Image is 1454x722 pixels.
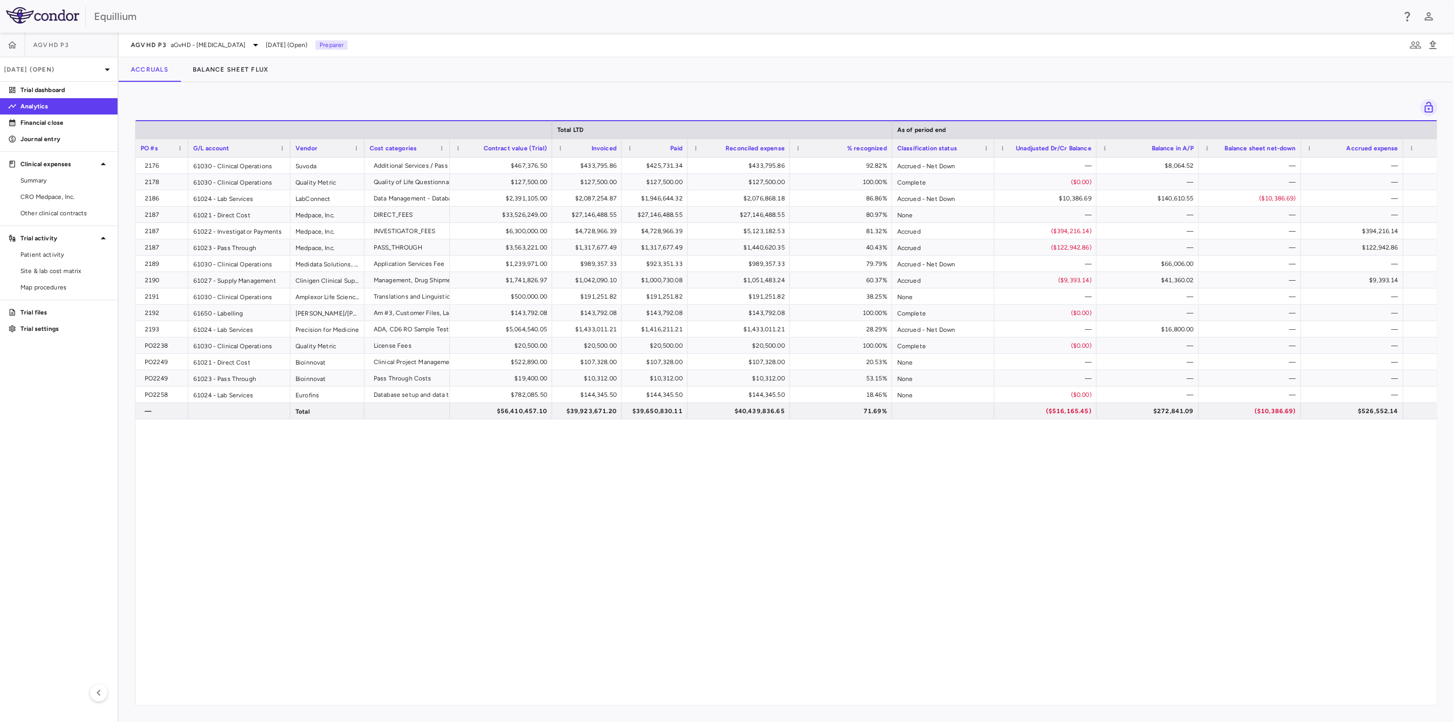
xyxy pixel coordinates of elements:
div: 92.82% [799,157,887,174]
div: $1,317,677.49 [561,239,617,256]
span: Cost categories [370,145,417,152]
div: 40.43% [799,239,887,256]
div: $433,795.86 [561,157,617,174]
div: $1,317,677.49 [631,239,683,256]
span: Total LTD [557,126,583,133]
div: $10,386.69 [1004,190,1092,207]
div: PO2249 [145,354,183,370]
span: Balance in A/P [1152,145,1194,152]
div: PO2238 [145,337,183,354]
div: $127,500.00 [697,174,785,190]
p: [DATE] (Open) [4,65,101,74]
div: 61024 - Lab Services [188,321,290,337]
div: $3,563,221.00 [459,239,547,256]
p: Clinical expenses [20,160,97,169]
div: — [1310,370,1398,387]
div: 61030 - Clinical Operations [188,337,290,353]
div: $1,042,090.10 [561,272,617,288]
div: — [1106,174,1194,190]
div: ($10,386.69) [1208,403,1296,419]
div: Complete [892,305,994,321]
span: Vendor [296,145,317,152]
div: None [892,370,994,386]
div: None [892,387,994,402]
div: Additional Services / Pass Through Costs, Amendment, IRT Maintenance, IRT Setup [374,157,614,174]
div: — [1208,207,1296,223]
div: $10,312.00 [631,370,683,387]
div: 38.25% [799,288,887,305]
div: $140,610.55 [1106,190,1194,207]
div: Pass Through Costs [374,370,445,387]
div: 61027 - Supply Management [188,272,290,288]
div: Am #3, Customer Files, Labeling, Regulatory Consultaion, Translations [374,305,576,321]
div: 2187 [145,207,183,223]
div: $191,251.82 [561,288,617,305]
span: Patient activity [20,250,109,259]
div: — [1310,157,1398,174]
div: — [1208,337,1296,354]
div: $782,085.50 [459,387,547,403]
div: — [1310,288,1398,305]
div: $33,526,249.00 [459,207,547,223]
div: $122,942.86 [1310,239,1398,256]
div: None [892,288,994,304]
div: Application Services Fee [374,256,445,272]
span: Accrued expense [1347,145,1398,152]
span: Contract value (Trial) [484,145,547,152]
div: 2178 [145,174,183,190]
div: $2,087,254.87 [561,190,617,207]
div: — [1004,157,1092,174]
div: Eurofins [290,387,365,402]
div: $9,393.14 [1310,272,1398,288]
div: 2189 [145,256,183,272]
div: $56,410,457.10 [459,403,547,419]
div: — [1208,288,1296,305]
div: 100.00% [799,174,887,190]
div: $27,146,488.55 [697,207,785,223]
div: $127,500.00 [631,174,683,190]
div: $144,345.50 [697,387,785,403]
div: — [1208,354,1296,370]
div: Accrued [892,223,994,239]
span: % recognized [847,145,887,152]
div: Amplexor Life Sciences [290,288,365,304]
div: Data Management - Database Setup, Data Management - Reporting, Fees for additional sites, Project... [374,190,1443,207]
div: 2187 [145,223,183,239]
div: — [1106,305,1194,321]
div: 60.37% [799,272,887,288]
div: $1,440,620.35 [697,239,785,256]
div: PO2249 [145,370,183,387]
div: DIRECT_FEES [374,207,445,223]
div: Clinical Project Management & Clinical Operations Management [374,354,557,370]
div: 2192 [145,305,183,321]
div: Precision for Medicine [290,321,365,337]
div: LabConnect [290,190,365,206]
div: 18.46% [799,387,887,403]
span: Map procedures [20,283,109,292]
div: 61030 - Clinical Operations [188,256,290,272]
div: $143,792.08 [561,305,617,321]
p: Journal entry [20,134,109,144]
div: Medpace, Inc. [290,239,365,255]
div: Suvoda [290,157,365,173]
div: $4,728,966.39 [561,223,617,239]
div: PASS_THROUGH [374,239,445,256]
div: 20.53% [799,354,887,370]
div: — [1208,370,1296,387]
div: $500,000.00 [459,288,547,305]
div: ($516,165.45) [1004,403,1092,419]
span: Summary [20,176,109,185]
div: $144,345.50 [631,387,683,403]
div: ($122,942.86) [1004,239,1092,256]
div: Translations and Linguistics Services [374,288,479,305]
div: — [1208,305,1296,321]
div: 61021 - Direct Cost [188,354,290,370]
div: 2190 [145,272,183,288]
div: Database setup and data transfer, Laboratory Testing/Sample Management, Monthly Management, Retur... [374,387,779,403]
span: You do not have permission to lock or unlock grids [1416,99,1438,116]
div: Medpace, Inc. [290,223,365,239]
div: Bioinnovat [290,370,365,386]
div: $107,328.00 [561,354,617,370]
div: INVESTIGATOR_FEES [374,223,445,239]
span: Unadjusted Dr/Cr Balance [1016,145,1092,152]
